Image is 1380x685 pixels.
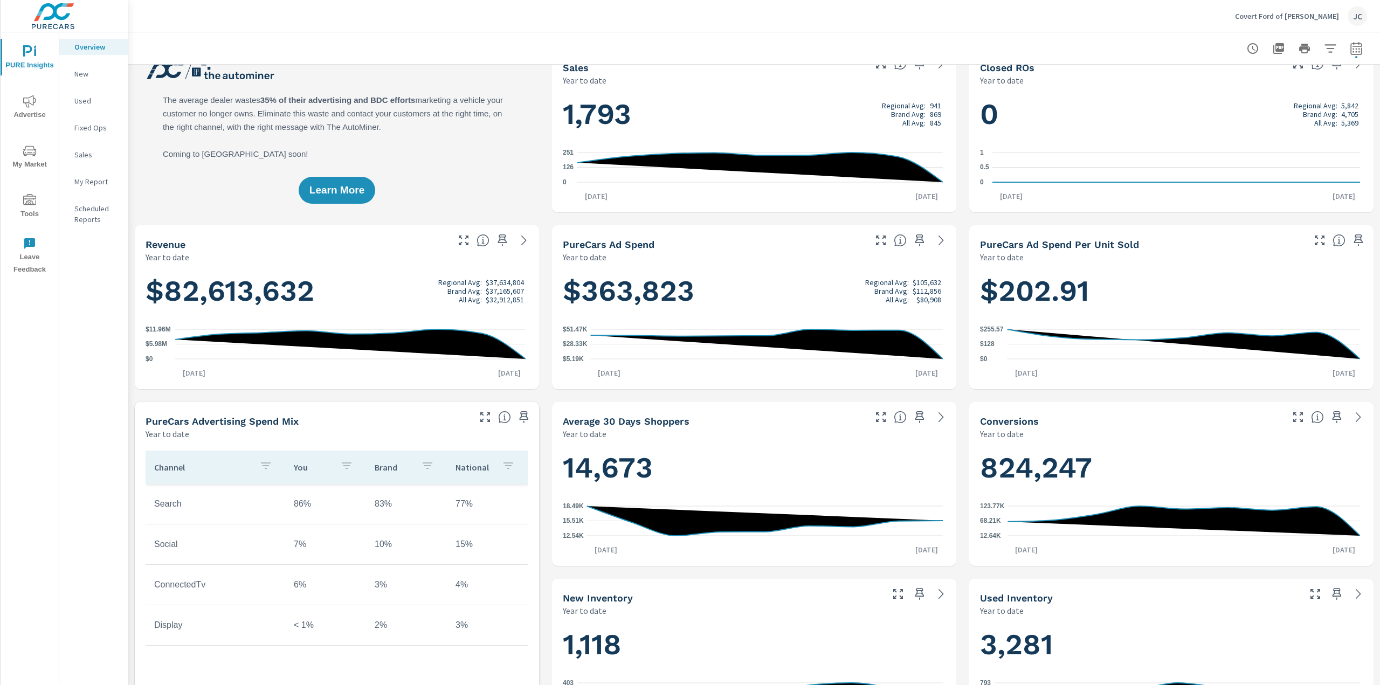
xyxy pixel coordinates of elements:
[59,200,128,227] div: Scheduled Reports
[1289,409,1307,426] button: Make Fullscreen
[563,341,588,348] text: $28.33K
[1320,38,1341,59] button: Apply Filters
[447,287,482,295] p: Brand Avg:
[563,96,946,133] h1: 1,793
[590,368,628,378] p: [DATE]
[74,95,119,106] p: Used
[146,273,528,309] h1: $82,613,632
[587,544,625,555] p: [DATE]
[74,176,119,187] p: My Report
[447,531,528,558] td: 15%
[175,368,213,378] p: [DATE]
[913,287,941,295] p: $112,856
[1303,110,1337,119] p: Brand Avg:
[146,341,167,348] text: $5.98M
[59,39,128,55] div: Overview
[366,612,447,639] td: 2%
[59,66,128,82] div: New
[980,96,1363,133] h1: 0
[930,101,941,110] p: 941
[563,416,689,427] h5: Average 30 Days Shoppers
[1350,585,1367,603] a: See more details in report
[563,149,574,156] text: 251
[1314,119,1337,127] p: All Avg:
[980,251,1024,264] p: Year to date
[4,237,56,276] span: Leave Feedback
[980,326,1004,333] text: $255.57
[563,604,606,617] p: Year to date
[980,502,1005,510] text: 123.77K
[1311,232,1328,249] button: Make Fullscreen
[515,232,533,249] a: See more details in report
[366,490,447,517] td: 83%
[980,340,995,348] text: $128
[4,144,56,171] span: My Market
[59,93,128,109] div: Used
[74,122,119,133] p: Fixed Ops
[563,178,567,186] text: 0
[563,517,584,525] text: 15.51K
[908,191,946,202] p: [DATE]
[933,585,950,603] a: See more details in report
[456,462,493,473] p: National
[980,62,1034,73] h5: Closed ROs
[438,278,482,287] p: Regional Avg:
[146,490,285,517] td: Search
[1268,38,1289,59] button: "Export Report to PDF"
[908,544,946,555] p: [DATE]
[1350,232,1367,249] span: Save this to your personalized report
[1008,368,1045,378] p: [DATE]
[366,571,447,598] td: 3%
[563,239,654,250] h5: PureCars Ad Spend
[1294,101,1337,110] p: Regional Avg:
[980,427,1024,440] p: Year to date
[498,411,511,424] span: This table looks at how you compare to the amount of budget you spend per channel as opposed to y...
[375,462,412,473] p: Brand
[1328,409,1345,426] span: Save this to your personalized report
[1350,409,1367,426] a: See more details in report
[563,251,606,264] p: Year to date
[563,449,946,486] h1: 14,673
[872,409,889,426] button: Make Fullscreen
[911,585,928,603] span: Save this to your personalized report
[886,295,909,304] p: All Avg:
[146,427,189,440] p: Year to date
[889,585,907,603] button: Make Fullscreen
[980,626,1363,663] h1: 3,281
[1325,544,1363,555] p: [DATE]
[486,295,524,304] p: $32,912,851
[366,531,447,558] td: 10%
[980,178,984,186] text: 0
[74,149,119,160] p: Sales
[563,532,584,539] text: 12.54K
[933,409,950,426] a: See more details in report
[980,532,1001,539] text: 12.64K
[486,278,524,287] p: $37,634,804
[980,416,1039,427] h5: Conversions
[563,355,584,363] text: $5.19K
[491,368,528,378] p: [DATE]
[486,287,524,295] p: $37,165,607
[980,592,1053,604] h5: Used Inventory
[908,368,946,378] p: [DATE]
[563,626,946,663] h1: 1,118
[1325,191,1363,202] p: [DATE]
[477,234,489,247] span: Total sales revenue over the selected date range. [Source: This data is sourced from the dealer’s...
[563,326,588,333] text: $51.47K
[146,571,285,598] td: ConnectedTv
[1341,101,1358,110] p: 5,842
[285,612,366,639] td: < 1%
[146,239,185,250] h5: Revenue
[930,110,941,119] p: 869
[916,295,941,304] p: $80,908
[1328,585,1345,603] span: Save this to your personalized report
[146,416,299,427] h5: PureCars Advertising Spend Mix
[1348,6,1367,26] div: JC
[933,232,950,249] a: See more details in report
[74,203,119,225] p: Scheduled Reports
[980,449,1363,486] h1: 824,247
[447,571,528,598] td: 4%
[146,355,153,363] text: $0
[980,164,989,171] text: 0.5
[1,32,59,280] div: nav menu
